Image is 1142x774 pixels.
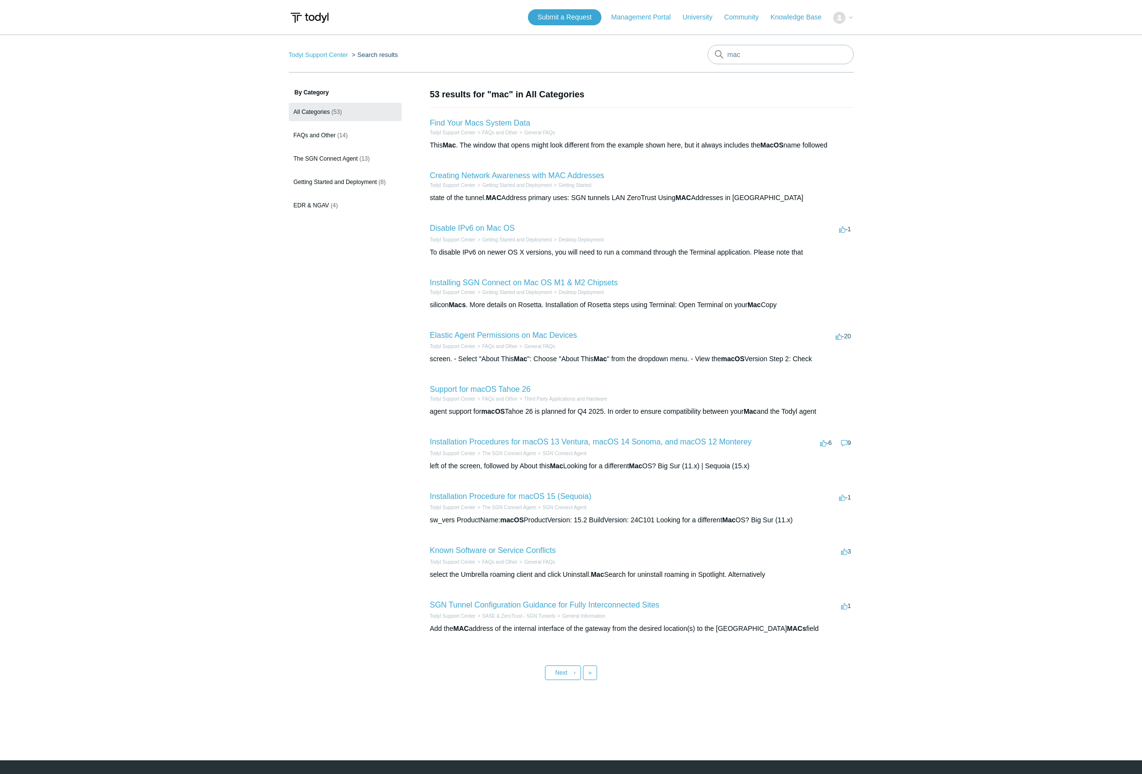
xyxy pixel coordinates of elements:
[332,109,342,115] span: (53)
[682,12,722,22] a: University
[524,396,607,402] a: Third Party Applications and Hardware
[550,462,563,470] em: Mac
[430,237,476,242] a: Todyl Support Center
[559,183,591,188] a: Getting Started
[518,558,555,566] li: General FAQs
[289,173,402,191] a: Getting Started and Deployment (8)
[500,516,524,524] em: macOS
[482,237,552,242] a: Getting Started and Deployment
[289,9,330,27] img: Todyl Support Center Help Center home page
[536,450,586,457] li: SGN Connect Agent
[744,407,757,415] em: Mac
[294,179,377,185] span: Getting Started and Deployment
[378,179,386,185] span: (8)
[430,624,854,634] div: Add the address of the internal interface of the gateway from the desired location(s) to the [GEO...
[430,396,476,402] a: Todyl Support Center
[430,612,476,620] li: Todyl Support Center
[518,129,555,136] li: General FAQs
[559,290,604,295] a: Desktop Deployment
[289,126,402,145] a: FAQs and Other (14)
[430,289,476,296] li: Todyl Support Center
[552,289,604,296] li: Desktop Deployment
[524,559,555,565] a: General FAQs
[289,196,402,215] a: EDR & NGAV (4)
[430,558,476,566] li: Todyl Support Center
[331,202,338,209] span: (4)
[787,625,806,632] em: MACs
[482,613,555,619] a: SASE & ZeroTrust - SGN Tunnels
[475,129,517,136] li: FAQs and Other
[481,407,505,415] em: macOS
[475,343,517,350] li: FAQs and Other
[430,331,577,339] a: Elastic Agent Permissions on Mac Devices
[453,625,469,632] em: MAC
[528,9,601,25] a: Submit a Request
[556,612,605,620] li: General Information
[724,12,768,22] a: Community
[430,182,476,189] li: Todyl Support Center
[430,354,854,364] div: screen. - Select "About This ": Choose "About This " from the dropdown menu. - View the Version S...
[430,492,592,500] a: Installation Procedure for macOS 15 (Sequoia)
[430,224,515,232] a: Disable IPv6 on Mac OS
[475,395,517,403] li: FAQs and Other
[552,182,591,189] li: Getting Started
[594,355,607,363] em: Mac
[430,140,854,150] div: This . The window that opens might look different from the example shown here, but it always incl...
[430,559,476,565] a: Todyl Support Center
[475,236,552,243] li: Getting Started and Deployment
[524,344,555,349] a: General FAQs
[430,601,659,609] a: SGN Tunnel Configuration Guidance for Fully Interconnected Sites
[430,515,854,525] div: sw_vers ProductName: ProductVersion: 15.2 BuildVersion: 24C101 Looking for a different OS? Big Su...
[289,149,402,168] a: The SGN Connect Agent (13)
[514,355,527,363] em: Mac
[289,88,402,97] h3: By Category
[555,669,567,676] span: Next
[475,450,536,457] li: The SGN Connect Agent
[629,462,642,470] em: Mac
[430,395,476,403] li: Todyl Support Center
[430,450,476,457] li: Todyl Support Center
[430,504,476,511] li: Todyl Support Center
[574,669,576,676] span: ›
[839,494,851,501] span: -1
[748,301,761,309] em: Mac
[482,290,552,295] a: Getting Started and Deployment
[289,103,402,121] a: All Categories (53)
[294,202,329,209] span: EDR & NGAV
[430,344,476,349] a: Todyl Support Center
[482,344,517,349] a: FAQs and Other
[841,602,851,609] span: 1
[430,505,476,510] a: Todyl Support Center
[430,290,476,295] a: Todyl Support Center
[591,571,604,578] em: Mac
[562,613,605,619] a: General Information
[430,129,476,136] li: Todyl Support Center
[289,51,350,58] li: Todyl Support Center
[294,155,358,162] span: The SGN Connect Agent
[475,182,552,189] li: Getting Started and Deployment
[475,558,517,566] li: FAQs and Other
[430,119,530,127] a: Find Your Macs System Data
[841,548,851,555] span: 3
[337,132,348,139] span: (14)
[559,237,604,242] a: Desktop Deployment
[350,51,398,58] li: Search results
[430,461,854,471] div: left of the screen, followed by About this Looking for a different OS? Big Sur (11.x) | Sequoia (...
[543,451,586,456] a: SGN Connect Agent
[443,141,456,149] em: Mac
[675,194,691,202] em: MAC
[486,194,502,202] em: MAC
[482,130,517,135] a: FAQs and Other
[294,109,330,115] span: All Categories
[708,45,854,64] input: Search
[588,669,592,676] span: »
[536,504,586,511] li: SGN Connect Agent
[760,141,783,149] em: MacOS
[836,332,851,340] span: -20
[482,183,552,188] a: Getting Started and Deployment
[449,301,466,309] em: Macs
[482,451,536,456] a: The SGN Connect Agent
[518,395,607,403] li: Third Party Applications and Hardware
[430,247,854,258] div: To disable IPv6 on newer OS X versions, you will need to run a command through the Terminal appli...
[430,193,854,203] div: state of the tunnel. Address primary uses: SGN tunnels LAN ZeroTrust Using Addresses in [GEOGRAPH...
